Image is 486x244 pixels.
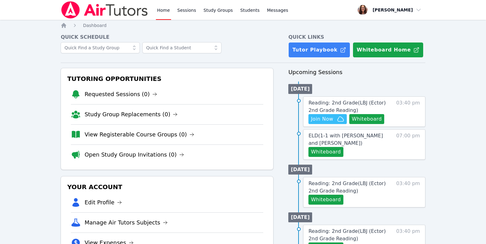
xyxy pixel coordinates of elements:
button: Whiteboard [349,114,384,124]
span: Reading: 2nd Grade ( LBJ (Ector) 2nd Grade Reading ) [308,180,386,194]
span: 03:40 pm [396,99,420,124]
span: Join Now [311,115,333,123]
h3: Tutoring Opportunities [66,73,268,84]
button: Whiteboard [308,147,343,157]
span: 07:00 pm [396,132,420,157]
a: Tutor Playbook [288,42,350,58]
li: [DATE] [288,165,312,175]
nav: Breadcrumb [61,22,425,29]
h4: Quick Schedule [61,33,273,41]
h3: Your Account [66,181,268,193]
li: [DATE] [288,84,312,94]
a: Reading: 2nd Grade(LBJ (Ector) 2nd Grade Reading) [308,180,392,195]
a: ELD(1-1 with [PERSON_NAME] and [PERSON_NAME]) [308,132,392,147]
h4: Quick Links [288,33,425,41]
span: ELD ( 1-1 with [PERSON_NAME] and [PERSON_NAME] ) [308,133,383,146]
button: Join Now [308,114,347,124]
span: Reading: 2nd Grade ( LBJ (Ector) 2nd Grade Reading ) [308,228,386,242]
h3: Upcoming Sessions [288,68,425,77]
a: Edit Profile [84,198,122,207]
span: Reading: 2nd Grade ( LBJ (Ector) 2nd Grade Reading ) [308,100,386,113]
a: View Registerable Course Groups (0) [84,130,194,139]
a: Study Group Replacements (0) [84,110,178,119]
img: Air Tutors [61,1,148,19]
li: [DATE] [288,212,312,222]
a: Reading: 2nd Grade(LBJ (Ector) 2nd Grade Reading) [308,228,392,242]
input: Quick Find a Study Group [61,42,140,53]
span: Dashboard [83,23,106,28]
a: Manage Air Tutors Subjects [84,218,168,227]
span: Messages [267,7,288,13]
a: Open Study Group Invitations (0) [84,150,184,159]
a: Requested Sessions (0) [84,90,157,99]
input: Quick Find a Student [142,42,221,53]
button: Whiteboard [308,195,343,205]
button: Whiteboard Home [353,42,424,58]
span: 03:40 pm [396,180,420,205]
a: Reading: 2nd Grade(LBJ (Ector) 2nd Grade Reading) [308,99,392,114]
a: Dashboard [83,22,106,29]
